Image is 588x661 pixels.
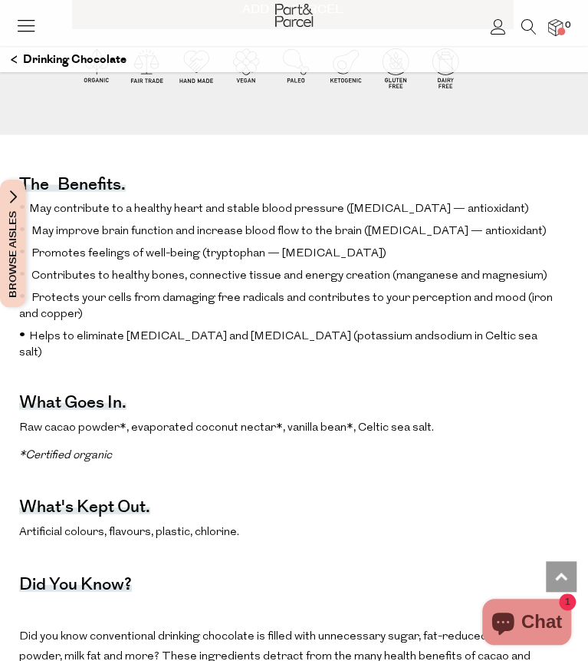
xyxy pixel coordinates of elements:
[19,504,150,514] h4: What's kept out.
[275,4,313,27] img: Part&Parcel
[19,422,434,434] span: Raw cacao powder*, evaporated coconut nectar*, vanilla bean*, Celtic sea salt.
[31,270,547,282] span: Contributes to healthy bones, connective tissue and energy creation (manganese and magnesium)
[548,19,563,35] a: 0
[19,181,126,192] h4: The benefits.
[19,292,553,320] span: Protects your cells from damaging free radicals and contributes to your perception and mood (iron...
[31,226,547,237] span: May improve brain function and increase blood flow to the brain ([MEDICAL_DATA] — antioxidant)
[19,581,132,592] h4: Did you know?
[19,331,537,359] span: Helps to eliminate [MEDICAL_DATA] and [MEDICAL_DATA] (potassium and sodium in Celtic sea salt)
[31,248,386,259] span: Promotes feelings of well-being (tryptophan — [MEDICAL_DATA])
[5,180,21,307] span: Browse Aisles
[11,47,126,73] a: Drinking Chocolate
[19,399,126,410] h4: What goes in.
[19,450,112,461] em: *Certified organic
[561,18,575,32] span: 0
[19,523,554,543] p: Artificial colours, flavours, plastic, chlorine.
[29,203,529,215] span: May contribute to a healthy heart and stable blood pressure ([MEDICAL_DATA] — antioxidant)
[478,599,576,649] inbox-online-store-chat: Shopify online store chat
